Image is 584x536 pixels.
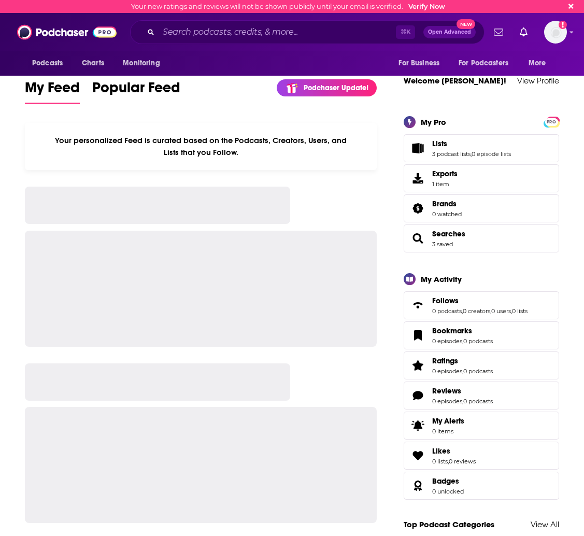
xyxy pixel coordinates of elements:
[131,3,445,10] div: Your new ratings and reviews will not be shown publicly until your email is verified.
[398,56,439,70] span: For Business
[407,358,428,373] a: Ratings
[490,23,507,41] a: Show notifications dropdown
[404,382,559,410] span: Reviews
[459,56,508,70] span: For Podcasters
[407,388,428,403] a: Reviews
[448,458,449,465] span: ,
[544,21,567,44] img: User Profile
[407,171,428,186] span: Exports
[92,79,180,104] a: Popular Feed
[123,56,160,70] span: Monitoring
[432,428,464,435] span: 0 items
[457,19,475,29] span: New
[421,274,462,284] div: My Activity
[544,21,567,44] span: Logged in as charlottestone
[116,53,173,73] button: open menu
[545,118,558,126] span: PRO
[404,321,559,349] span: Bookmarks
[529,56,546,70] span: More
[404,134,559,162] span: Lists
[490,307,491,315] span: ,
[432,416,464,426] span: My Alerts
[432,307,462,315] a: 0 podcasts
[432,229,465,238] a: Searches
[32,56,63,70] span: Podcasts
[432,210,462,218] a: 0 watched
[432,386,461,396] span: Reviews
[407,418,428,433] span: My Alerts
[75,53,110,73] a: Charts
[432,169,458,178] span: Exports
[462,398,463,405] span: ,
[404,194,559,222] span: Brands
[432,326,472,335] span: Bookmarks
[404,351,559,379] span: Ratings
[407,231,428,246] a: Searches
[491,307,511,315] a: 0 users
[432,368,462,375] a: 0 episodes
[407,328,428,343] a: Bookmarks
[432,446,476,456] a: Likes
[432,150,471,158] a: 3 podcast lists
[404,164,559,192] a: Exports
[404,224,559,252] span: Searches
[304,83,368,92] p: Podchaser Update!
[432,296,528,305] a: Follows
[432,458,448,465] a: 0 lists
[432,398,462,405] a: 0 episodes
[471,150,472,158] span: ,
[432,199,462,208] a: Brands
[463,398,493,405] a: 0 podcasts
[432,326,493,335] a: Bookmarks
[159,24,396,40] input: Search podcasts, credits, & more...
[463,337,493,345] a: 0 podcasts
[544,21,567,44] button: Show profile menu
[432,139,447,148] span: Lists
[463,368,493,375] a: 0 podcasts
[517,76,559,86] a: View Profile
[404,519,494,529] a: Top Podcast Categories
[432,199,457,208] span: Brands
[432,488,464,495] a: 0 unlocked
[521,53,559,73] button: open menu
[407,141,428,156] a: Lists
[432,356,458,365] span: Ratings
[432,476,464,486] a: Badges
[462,337,463,345] span: ,
[25,79,80,103] span: My Feed
[428,30,471,35] span: Open Advanced
[432,386,493,396] a: Reviews
[421,117,446,127] div: My Pro
[432,446,450,456] span: Likes
[462,307,463,315] span: ,
[25,123,377,170] div: Your personalized Feed is curated based on the Podcasts, Creators, Users, and Lists that you Follow.
[25,53,76,73] button: open menu
[407,448,428,463] a: Likes
[432,241,453,248] a: 3 saved
[432,356,493,365] a: Ratings
[511,307,512,315] span: ,
[423,26,476,38] button: Open AdvancedNew
[407,298,428,313] a: Follows
[82,56,104,70] span: Charts
[25,79,80,104] a: My Feed
[404,442,559,470] span: Likes
[391,53,452,73] button: open menu
[472,150,511,158] a: 0 episode lists
[463,307,490,315] a: 0 creators
[432,296,459,305] span: Follows
[531,519,559,529] a: View All
[396,25,415,39] span: ⌘ K
[512,307,528,315] a: 0 lists
[559,21,567,29] svg: Email not verified
[404,291,559,319] span: Follows
[545,117,558,125] a: PRO
[17,22,117,42] img: Podchaser - Follow, Share and Rate Podcasts
[452,53,523,73] button: open menu
[462,368,463,375] span: ,
[404,76,506,86] a: Welcome [PERSON_NAME]!
[407,478,428,493] a: Badges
